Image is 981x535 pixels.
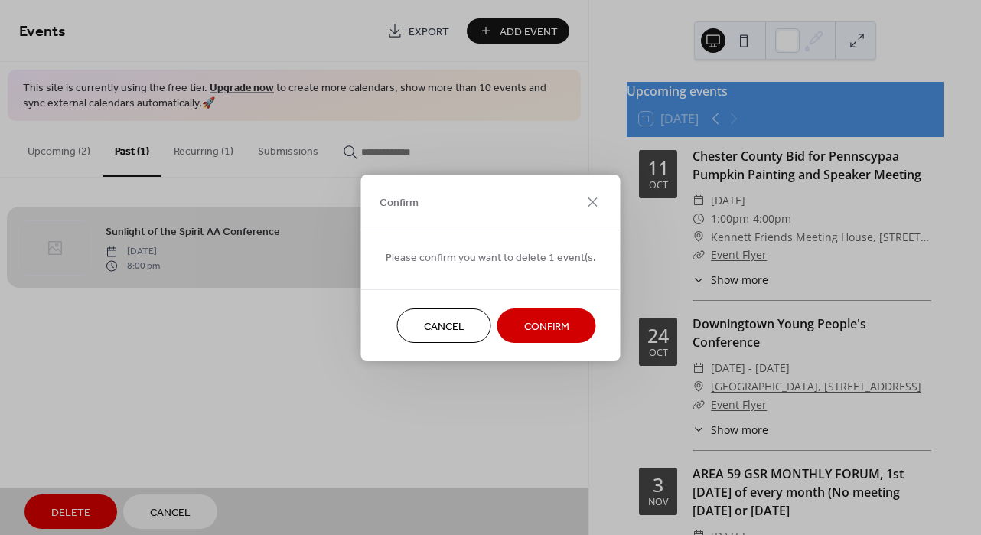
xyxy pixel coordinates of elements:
[524,318,569,334] span: Confirm
[386,250,596,266] span: Please confirm you want to delete 1 event(s.
[397,308,491,343] button: Cancel
[380,195,419,211] span: Confirm
[424,318,464,334] span: Cancel
[497,308,596,343] button: Confirm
